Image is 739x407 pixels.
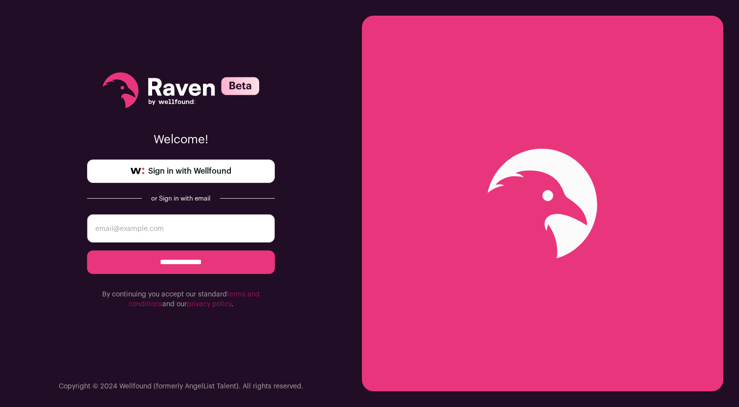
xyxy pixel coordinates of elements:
input: email@example.com [87,214,275,243]
img: wellfound-symbol-flush-black-fb3c872781a75f747ccb3a119075da62bfe97bd399995f84a933054e44a575c4.png [131,168,144,175]
p: Welcome! [87,132,275,148]
span: Sign in with Wellfound [148,165,231,177]
div: or Sign in with email [150,195,212,203]
p: By continuing you accept our standard and our . [87,290,275,309]
a: terms and conditions [129,291,260,308]
a: privacy policy [187,301,231,308]
p: Copyright © 2024 Wellfound (formerly AngelList Talent). All rights reserved. [59,382,303,391]
a: Sign in with Wellfound [87,159,275,183]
